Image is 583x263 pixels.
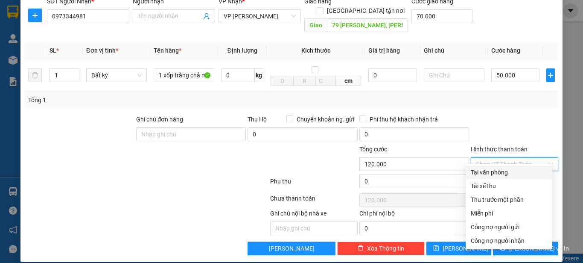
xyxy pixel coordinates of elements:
span: delete [358,245,364,252]
div: Chi phí nội bộ [359,209,469,222]
span: Chuyển khoản ng. gửi [293,115,358,124]
input: Ghi Chú [424,68,484,82]
button: save[PERSON_NAME] [426,242,492,255]
span: user-add [203,13,210,20]
button: deleteXóa Thông tin [337,242,425,255]
input: Ghi chú đơn hàng [136,127,246,141]
input: R [293,76,316,86]
span: Tổng cước [359,146,387,153]
div: Tại văn phòng [471,168,547,177]
span: plus [29,12,41,19]
span: Định lượng [227,47,257,54]
button: plus [546,68,555,82]
input: C [315,76,336,86]
div: Phụ thu [269,177,359,192]
span: Phí thu hộ khách nhận trả [366,115,441,124]
span: cm [336,76,361,86]
span: Xóa Thông tin [367,244,404,253]
span: Bất kỳ [91,69,142,82]
button: printer[PERSON_NAME] và In [493,242,558,255]
div: Tổng: 1 [28,95,226,105]
div: Chưa thanh toán [269,194,359,209]
span: VP Minh Khai [224,10,296,23]
div: Cước gửi hàng sẽ được ghi vào công nợ của người nhận [466,234,552,248]
span: Thu Hộ [248,116,267,123]
span: save [433,245,439,252]
input: D [271,76,294,86]
span: kg [255,68,263,82]
th: Ghi chú [420,42,488,59]
span: Giá trị hàng [368,47,400,54]
label: Ghi chú đơn hàng [136,116,183,123]
input: Nhập ghi chú [270,222,358,235]
span: [PERSON_NAME] [269,244,315,253]
span: plus [547,72,554,79]
input: Dọc đường [327,18,408,32]
input: VD: Bàn, Ghế [154,68,214,82]
div: Thu trước một phần [471,195,547,204]
span: Tên hàng [154,47,181,54]
button: delete [28,68,42,82]
span: Đơn vị tính [86,47,118,54]
div: Công nợ người gửi [471,222,547,232]
span: Giao [304,18,327,32]
span: [PERSON_NAME] [443,244,488,253]
label: Hình thức thanh toán [471,146,528,153]
div: Tài xế thu [471,181,547,191]
input: 0 [368,68,417,82]
div: Công nợ người nhận [471,236,547,245]
span: Kích thước [301,47,330,54]
div: Ghi chú nội bộ nhà xe [270,209,358,222]
div: Miễn phí [471,209,547,218]
span: SL [50,47,56,54]
span: Cước hàng [491,47,520,54]
button: plus [28,9,42,22]
input: Cước giao hàng [411,9,472,23]
span: [GEOGRAPHIC_DATA] tận nơi [324,6,408,15]
button: [PERSON_NAME] [248,242,335,255]
div: Cước gửi hàng sẽ được ghi vào công nợ của người gửi [466,220,552,234]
